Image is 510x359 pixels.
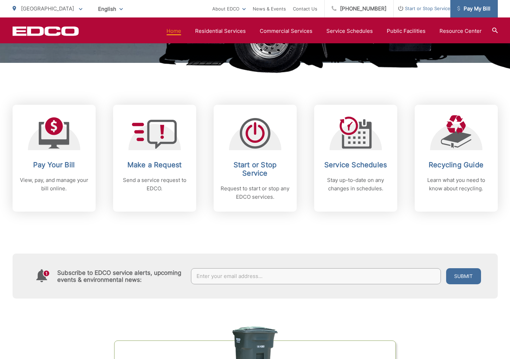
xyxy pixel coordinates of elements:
[321,176,390,193] p: Stay up-to-date on any changes in schedules.
[21,5,74,12] span: [GEOGRAPHIC_DATA]
[93,3,128,15] span: English
[113,105,196,212] a: Make a Request Send a service request to EDCO.
[415,105,498,212] a: Recycling Guide Learn what you need to know about recycling.
[321,161,390,169] h2: Service Schedules
[253,5,286,13] a: News & Events
[57,269,184,283] h4: Subscribe to EDCO service alerts, upcoming events & environmental news:
[191,268,441,284] input: Enter your email address...
[387,27,426,35] a: Public Facilities
[260,27,312,35] a: Commercial Services
[120,176,189,193] p: Send a service request to EDCO.
[221,184,290,201] p: Request to start or stop any EDCO services.
[326,27,373,35] a: Service Schedules
[13,105,96,212] a: Pay Your Bill View, pay, and manage your bill online.
[20,176,89,193] p: View, pay, and manage your bill online.
[293,5,317,13] a: Contact Us
[439,27,482,35] a: Resource Center
[167,27,181,35] a: Home
[212,5,246,13] a: About EDCO
[314,105,397,212] a: Service Schedules Stay up-to-date on any changes in schedules.
[120,161,189,169] h2: Make a Request
[457,5,490,13] span: Pay My Bill
[195,27,246,35] a: Residential Services
[221,161,290,177] h2: Start or Stop Service
[13,26,79,36] a: EDCD logo. Return to the homepage.
[20,161,89,169] h2: Pay Your Bill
